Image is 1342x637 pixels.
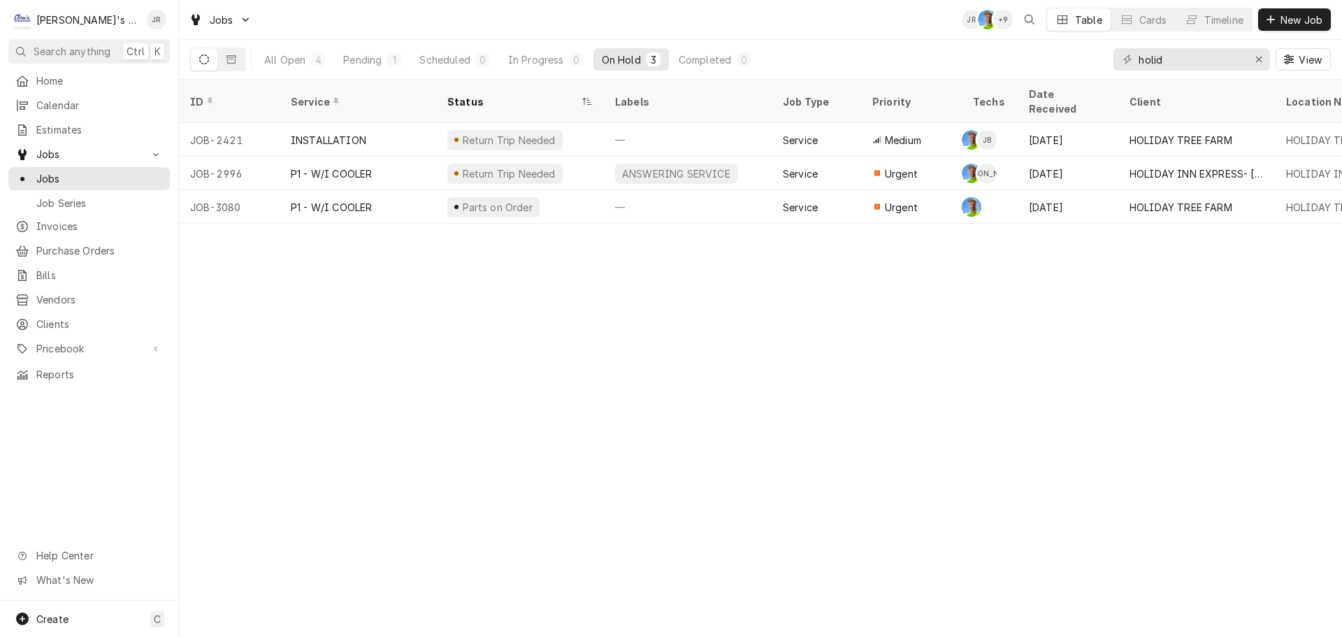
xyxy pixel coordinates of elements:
[343,52,382,67] div: Pending
[8,215,170,238] a: Invoices
[36,341,142,356] span: Pricebook
[461,166,557,181] div: Return Trip Needed
[993,10,1013,29] div: + 9
[13,10,32,29] div: Clay's Refrigeration's Avatar
[8,264,170,287] a: Bills
[36,122,163,137] span: Estimates
[1204,13,1243,27] div: Timeline
[602,52,641,67] div: On Hold
[179,123,280,157] div: JOB-2421
[36,147,142,162] span: Jobs
[1130,166,1264,181] div: HOLIDAY INN EXPRESS- [GEOGRAPHIC_DATA]
[179,157,280,190] div: JOB-2996
[36,292,163,307] span: Vendors
[8,143,170,166] a: Go to Jobs
[314,52,322,67] div: 4
[461,133,557,148] div: Return Trip Needed
[649,52,658,67] div: 3
[962,130,981,150] div: Greg Austin's Avatar
[461,200,534,215] div: Parts on Order
[973,94,1006,109] div: Techs
[147,10,166,29] div: Jeff Rue's Avatar
[36,317,163,331] span: Clients
[1130,200,1232,215] div: HOLIDAY TREE FARM
[1258,8,1331,31] button: New Job
[36,219,163,234] span: Invoices
[179,190,280,224] div: JOB-3080
[978,10,997,29] div: Greg Austin's Avatar
[147,10,166,29] div: JR
[1248,48,1270,71] button: Erase input
[1018,123,1118,157] div: [DATE]
[962,10,981,29] div: JR
[8,192,170,215] a: Job Series
[978,10,997,29] div: GA
[508,52,564,67] div: In Progress
[1075,13,1102,27] div: Table
[1139,48,1243,71] input: Keyword search
[739,52,748,67] div: 0
[604,123,772,157] div: —
[1276,48,1331,71] button: View
[1139,13,1167,27] div: Cards
[885,133,921,148] span: Medium
[962,164,981,183] div: Greg Austin's Avatar
[679,52,731,67] div: Completed
[885,200,918,215] span: Urgent
[977,130,997,150] div: JB
[885,166,918,181] span: Urgent
[621,166,732,181] div: ANSWERING SERVICE
[36,573,161,587] span: What's New
[8,69,170,92] a: Home
[962,164,981,183] div: GA
[390,52,398,67] div: 1
[419,52,470,67] div: Scheduled
[36,98,163,113] span: Calendar
[36,268,163,282] span: Bills
[1018,8,1041,31] button: Open search
[291,133,366,148] div: INSTALLATION
[447,94,579,109] div: Status
[291,200,372,215] div: P1 - W/I COOLER
[572,52,581,67] div: 0
[604,190,772,224] div: —
[1130,133,1232,148] div: HOLIDAY TREE FARM
[190,94,266,109] div: ID
[8,568,170,592] a: Go to What's New
[8,118,170,141] a: Estimates
[962,130,981,150] div: GA
[783,200,818,215] div: Service
[8,94,170,117] a: Calendar
[615,94,760,109] div: Labels
[154,44,161,59] span: K
[36,13,139,27] div: [PERSON_NAME]'s Refrigeration
[783,166,818,181] div: Service
[36,243,163,258] span: Purchase Orders
[962,10,981,29] div: Jeff Rue's Avatar
[13,10,32,29] div: C
[8,39,170,64] button: Search anythingCtrlK
[264,52,305,67] div: All Open
[8,337,170,360] a: Go to Pricebook
[8,167,170,190] a: Jobs
[1018,190,1118,224] div: [DATE]
[36,367,163,382] span: Reports
[977,130,997,150] div: Joey Brabb's Avatar
[183,8,257,31] a: Go to Jobs
[1018,157,1118,190] div: [DATE]
[154,612,161,627] span: C
[962,197,981,217] div: Greg Austin's Avatar
[8,239,170,262] a: Purchase Orders
[36,548,161,563] span: Help Center
[1296,52,1325,67] span: View
[34,44,110,59] span: Search anything
[8,544,170,567] a: Go to Help Center
[872,94,948,109] div: Priority
[977,164,997,183] div: [PERSON_NAME]
[291,166,372,181] div: P1 - W/I COOLER
[8,288,170,311] a: Vendors
[210,13,233,27] span: Jobs
[127,44,145,59] span: Ctrl
[479,52,487,67] div: 0
[977,164,997,183] div: Justin Achter's Avatar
